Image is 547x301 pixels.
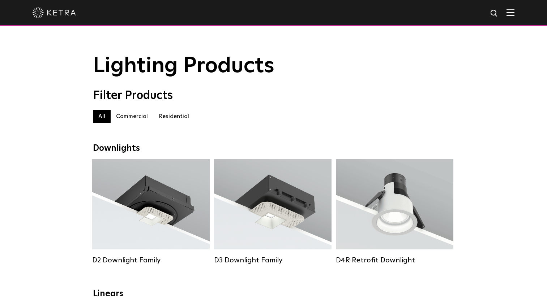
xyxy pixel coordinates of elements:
[93,110,111,123] label: All
[214,256,332,265] div: D3 Downlight Family
[33,7,76,18] img: ketra-logo-2019-white
[93,143,454,154] div: Downlights
[153,110,195,123] label: Residential
[507,9,514,16] img: Hamburger%20Nav.svg
[92,256,210,265] div: D2 Downlight Family
[336,159,453,265] a: D4R Retrofit Downlight Lumen Output:800Colors:White / BlackBeam Angles:15° / 25° / 40° / 60°Watta...
[93,89,454,102] div: Filter Products
[336,256,453,265] div: D4R Retrofit Downlight
[93,55,274,77] span: Lighting Products
[214,159,332,265] a: D3 Downlight Family Lumen Output:700 / 900 / 1100Colors:White / Black / Silver / Bronze / Paintab...
[93,289,454,299] div: Linears
[490,9,499,18] img: search icon
[111,110,153,123] label: Commercial
[92,159,210,265] a: D2 Downlight Family Lumen Output:1200Colors:White / Black / Gloss Black / Silver / Bronze / Silve...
